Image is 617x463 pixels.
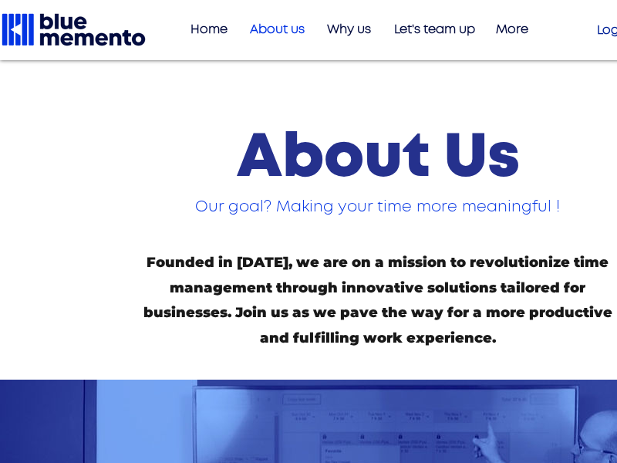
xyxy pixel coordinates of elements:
[177,17,235,42] a: Home
[235,17,312,42] a: About us
[379,17,483,42] a: Let's team up
[183,17,235,42] p: Home
[488,17,536,42] p: More
[177,17,536,42] nav: Site
[312,17,379,42] a: Why us
[237,127,520,188] span: About Us
[386,17,483,42] p: Let's team up
[242,17,312,42] p: About us
[319,17,379,42] p: Why us
[195,199,560,215] span: Our goal? Making your time more meaningful !
[143,254,612,346] span: Founded in [DATE], we are on a mission to revolutionize time management through innovative soluti...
